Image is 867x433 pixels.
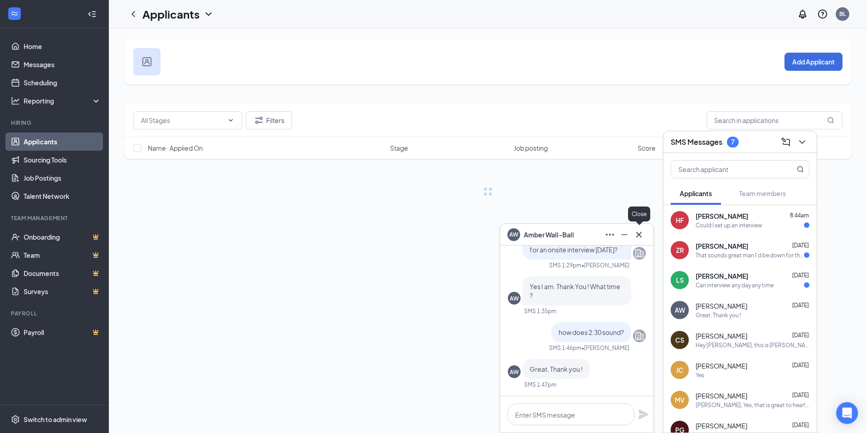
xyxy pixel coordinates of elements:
[24,37,101,55] a: Home
[88,10,97,19] svg: Collapse
[530,365,583,373] span: Great. Thank you !
[792,272,809,279] span: [DATE]
[141,115,224,125] input: All Stages
[675,305,685,315] div: AW
[696,371,704,379] div: Yes
[676,276,684,285] div: LS
[510,295,519,302] div: AW
[148,143,203,153] span: Name · Applied On
[604,229,615,240] svg: Ellipses
[696,421,747,430] span: [PERSON_NAME]
[634,248,645,259] svg: Company
[524,381,556,389] div: SMS 1:47pm
[634,330,645,341] svg: Company
[24,74,101,92] a: Scheduling
[628,207,650,221] div: Close
[839,10,846,18] div: BL
[24,228,101,246] a: OnboardingCrown
[24,151,101,169] a: Sourcing Tools
[24,264,101,282] a: DocumentsCrown
[390,143,408,153] span: Stage
[675,395,685,404] div: MV
[696,281,774,289] div: Can interview any day any time
[696,311,741,319] div: Great. Thank you !
[11,119,99,127] div: Hiring
[227,117,234,124] svg: ChevronDown
[696,401,809,409] div: [PERSON_NAME], Yes, that is great to hear! I just called and the young [DEMOGRAPHIC_DATA] that an...
[24,282,101,300] a: SurveysCrown
[696,271,748,280] span: [PERSON_NAME]
[510,368,519,376] div: AW
[11,214,99,222] div: Team Management
[696,341,809,349] div: Hey [PERSON_NAME], this is [PERSON_NAME] the kitchen manager here at [GEOGRAPHIC_DATA]. I was won...
[24,323,101,341] a: PayrollCrown
[638,409,649,420] svg: Plane
[549,344,581,352] div: SMS 1:46pm
[696,361,747,370] span: [PERSON_NAME]
[11,310,99,317] div: Payroll
[617,227,632,242] button: Minimize
[680,189,712,197] span: Applicants
[549,261,581,269] div: SMS 1:29pm
[817,9,828,20] svg: QuestionInfo
[24,187,101,205] a: Talent Network
[696,221,762,229] div: Could I set up an interview
[696,241,748,251] span: [PERSON_NAME]
[675,335,684,344] div: CS
[792,242,809,249] span: [DATE]
[24,169,101,187] a: Job Postings
[797,137,808,148] svg: ChevronDown
[24,133,101,151] a: Applicants
[827,117,834,124] svg: MagnifyingGlass
[24,96,102,105] div: Reporting
[696,391,747,400] span: [PERSON_NAME]
[559,328,624,336] span: how does 2:30 sound?
[676,246,684,255] div: ZR
[142,57,151,66] img: user icon
[253,115,264,126] svg: Filter
[792,362,809,369] span: [DATE]
[530,282,620,300] span: Yes I am. Thank You ! What time ?
[142,6,200,22] h1: Applicants
[779,135,793,149] button: ComposeMessage
[524,230,574,240] span: Amber Wall-Ball
[676,365,683,374] div: JC
[792,392,809,399] span: [DATE]
[11,96,20,105] svg: Analysis
[11,415,20,424] svg: Settings
[836,402,858,424] div: Open Intercom Messenger
[790,212,809,219] span: 8:44am
[638,143,656,153] span: Score
[792,422,809,428] span: [DATE]
[792,302,809,309] span: [DATE]
[784,53,843,71] button: Add Applicant
[739,189,786,197] span: Team members
[797,9,808,20] svg: Notifications
[246,111,292,129] button: Filter Filters
[128,9,139,20] svg: ChevronLeft
[706,111,843,129] input: Search in applications
[696,301,747,310] span: [PERSON_NAME]
[24,55,101,74] a: Messages
[795,135,809,149] button: ChevronDown
[24,415,87,424] div: Switch to admin view
[581,344,629,352] span: • [PERSON_NAME]
[514,143,548,153] span: Job posting
[632,227,646,242] button: Cross
[696,212,748,221] span: [PERSON_NAME]
[619,229,630,240] svg: Minimize
[731,138,735,146] div: 7
[696,331,747,340] span: [PERSON_NAME]
[696,251,804,259] div: That sounds great man I'd be down for that!
[797,166,804,173] svg: MagnifyingGlass
[633,229,644,240] svg: Cross
[10,9,19,18] svg: WorkstreamLogo
[780,137,791,148] svg: ComposeMessage
[524,307,556,315] div: SMS 1:35pm
[792,332,809,339] span: [DATE]
[603,227,617,242] button: Ellipses
[676,216,684,225] div: HF
[581,261,629,269] span: • [PERSON_NAME]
